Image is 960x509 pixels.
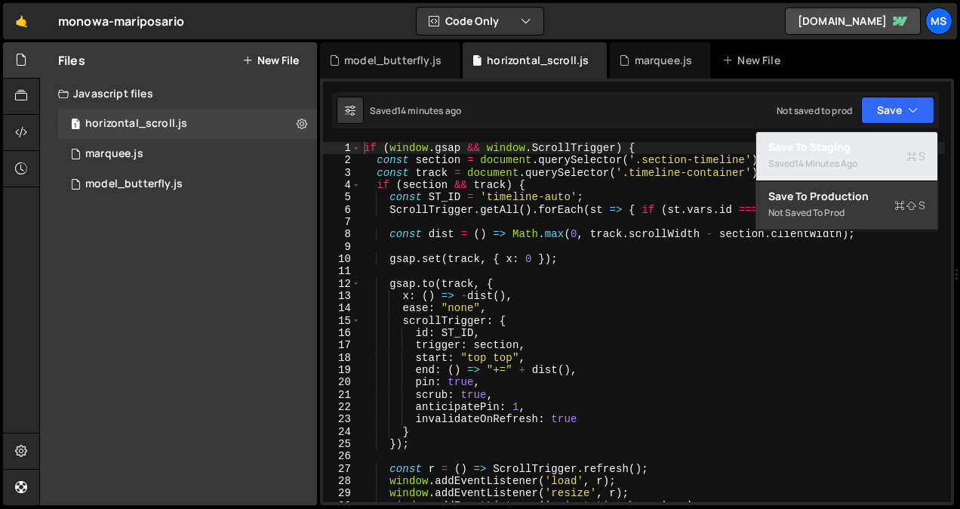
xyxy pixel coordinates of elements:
[85,147,143,161] div: marquee.js
[323,167,361,179] div: 3
[756,132,937,181] button: Save to StagingS Saved14 minutes ago
[323,475,361,487] div: 28
[323,389,361,401] div: 21
[323,364,361,376] div: 19
[894,198,925,213] span: S
[58,169,317,199] div: 16967/46536.js
[323,302,361,314] div: 14
[40,79,317,109] div: Javascript files
[323,339,361,351] div: 17
[323,179,361,191] div: 4
[242,54,299,66] button: New File
[323,376,361,388] div: 20
[323,228,361,240] div: 8
[397,104,461,117] div: 14 minutes ago
[323,204,361,216] div: 6
[85,117,187,131] div: horizontal_scroll.js
[861,97,934,124] button: Save
[777,104,852,117] div: Not saved to prod
[323,253,361,265] div: 10
[323,315,361,327] div: 15
[323,438,361,450] div: 25
[756,181,937,230] button: Save to ProductionS Not saved to prod
[323,265,361,277] div: 11
[323,401,361,413] div: 22
[785,8,921,35] a: [DOMAIN_NAME]
[323,352,361,364] div: 18
[323,450,361,462] div: 26
[487,53,589,68] div: horizontal_scroll.js
[768,140,925,155] div: Save to Staging
[3,3,40,39] a: 🤙
[85,177,183,191] div: model_butterfly.js
[71,119,80,131] span: 1
[906,149,925,164] span: S
[323,241,361,253] div: 9
[323,154,361,166] div: 2
[323,278,361,290] div: 12
[417,8,543,35] button: Code Only
[370,104,461,117] div: Saved
[323,142,361,154] div: 1
[768,204,925,222] div: Not saved to prod
[635,53,693,68] div: marquee.js
[768,189,925,204] div: Save to Production
[323,290,361,302] div: 13
[344,53,442,68] div: model_butterfly.js
[323,463,361,475] div: 27
[323,413,361,425] div: 23
[795,157,857,170] div: 14 minutes ago
[323,216,361,228] div: 7
[58,12,184,30] div: monowa-mariposario
[323,426,361,438] div: 24
[58,139,317,169] div: 16967/46534.js
[323,327,361,339] div: 16
[925,8,952,35] a: ms
[323,191,361,203] div: 5
[768,155,925,173] div: Saved
[722,53,786,68] div: New File
[58,109,317,139] div: horizontal_scroll.js
[58,52,85,69] h2: Files
[323,487,361,499] div: 29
